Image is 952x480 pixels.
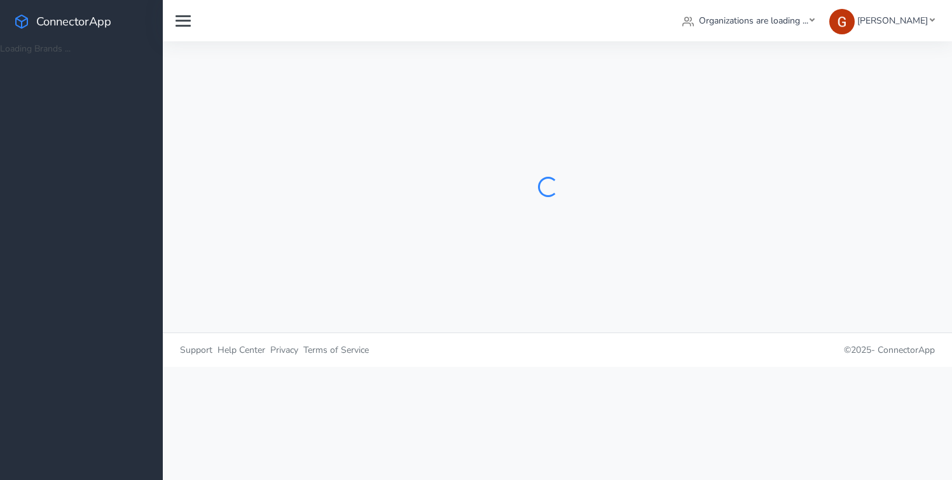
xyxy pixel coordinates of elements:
[878,344,935,356] span: ConnectorApp
[857,15,928,27] span: [PERSON_NAME]
[303,344,369,356] span: Terms of Service
[270,344,298,356] span: Privacy
[36,13,111,29] span: ConnectorApp
[217,344,265,356] span: Help Center
[677,9,820,32] a: Organizations are loading ...
[824,9,939,32] a: [PERSON_NAME]
[829,9,855,34] img: Greg Clemmons
[567,343,935,357] p: © 2025 -
[699,15,808,27] span: Organizations are loading ...
[180,344,212,356] span: Support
